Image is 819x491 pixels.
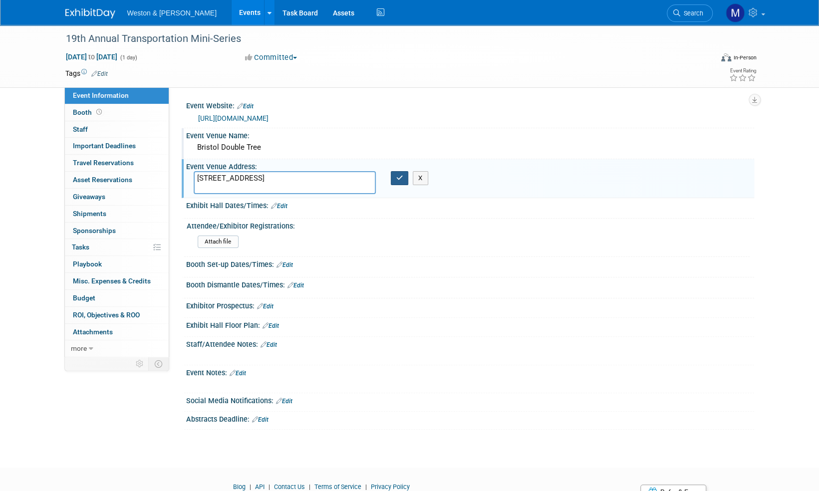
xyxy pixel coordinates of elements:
a: Edit [263,322,279,329]
td: Toggle Event Tabs [148,357,169,370]
div: Booth Dismantle Dates/Times: [186,277,754,290]
span: Booth not reserved yet [94,108,104,116]
div: Exhibit Hall Dates/Times: [186,198,754,211]
a: Booth [65,104,169,121]
div: Exhibitor Prospectus: [186,298,754,311]
a: Edit [91,70,108,77]
span: ROI, Objectives & ROO [73,311,140,319]
span: Budget [73,294,95,302]
img: Mary Ann Trujillo [726,3,745,22]
a: Shipments [65,206,169,222]
a: Giveaways [65,189,169,205]
span: | [306,483,313,491]
div: Event Venue Address: [186,159,754,172]
span: to [87,53,96,61]
a: Edit [252,416,269,423]
div: Attendee/Exhibitor Registrations: [187,219,750,231]
a: Attachments [65,324,169,340]
div: Social Media Notifications: [186,393,754,406]
img: ExhibitDay [65,8,115,18]
a: Edit [276,261,293,268]
div: Event Notes: [186,365,754,378]
div: Abstracts Deadline: [186,412,754,425]
a: Travel Reservations [65,155,169,171]
span: Sponsorships [73,227,116,235]
span: Asset Reservations [73,176,132,184]
span: Tasks [72,243,89,251]
span: Important Deadlines [73,142,136,150]
a: more [65,340,169,357]
span: Attachments [73,328,113,336]
span: Search [680,9,703,17]
a: Contact Us [274,483,305,491]
span: Weston & [PERSON_NAME] [127,9,217,17]
div: Bristol Double Tree [194,140,747,155]
span: Playbook [73,260,102,268]
a: Staff [65,121,169,138]
span: Staff [73,125,88,133]
span: Shipments [73,210,106,218]
div: 19th Annual Transportation Mini-Series [62,30,698,48]
a: Playbook [65,256,169,272]
span: | [363,483,369,491]
div: In-Person [733,54,756,61]
a: Sponsorships [65,223,169,239]
div: Staff/Attendee Notes: [186,337,754,350]
a: Blog [233,483,246,491]
a: ROI, Objectives & ROO [65,307,169,323]
a: Important Deadlines [65,138,169,154]
a: Asset Reservations [65,172,169,188]
a: API [255,483,265,491]
img: Format-Inperson.png [721,53,731,61]
span: [DATE] [DATE] [65,52,118,61]
a: Edit [276,398,292,405]
td: Tags [65,68,108,78]
a: [URL][DOMAIN_NAME] [198,114,269,122]
a: Event Information [65,87,169,104]
a: Search [667,4,713,22]
span: | [247,483,254,491]
td: Personalize Event Tab Strip [131,357,149,370]
div: Booth Set-up Dates/Times: [186,257,754,270]
span: more [71,344,87,352]
span: Event Information [73,91,129,99]
div: Exhibit Hall Floor Plan: [186,318,754,331]
a: Edit [271,203,287,210]
div: Event Website: [186,98,754,111]
div: Event Format [654,52,757,67]
span: Booth [73,108,104,116]
a: Edit [287,282,304,289]
span: | [266,483,273,491]
a: Edit [261,341,277,348]
div: Event Venue Name: [186,128,754,141]
a: Budget [65,290,169,306]
button: X [413,171,428,185]
a: Edit [230,370,246,377]
button: Committed [242,52,301,63]
a: Privacy Policy [371,483,410,491]
div: Event Rating [729,68,756,73]
span: Giveaways [73,193,105,201]
a: Terms of Service [314,483,361,491]
a: Misc. Expenses & Credits [65,273,169,289]
span: Misc. Expenses & Credits [73,277,151,285]
a: Edit [237,103,254,110]
span: (1 day) [119,54,137,61]
a: Tasks [65,239,169,255]
span: Travel Reservations [73,159,134,167]
a: Edit [257,303,273,310]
